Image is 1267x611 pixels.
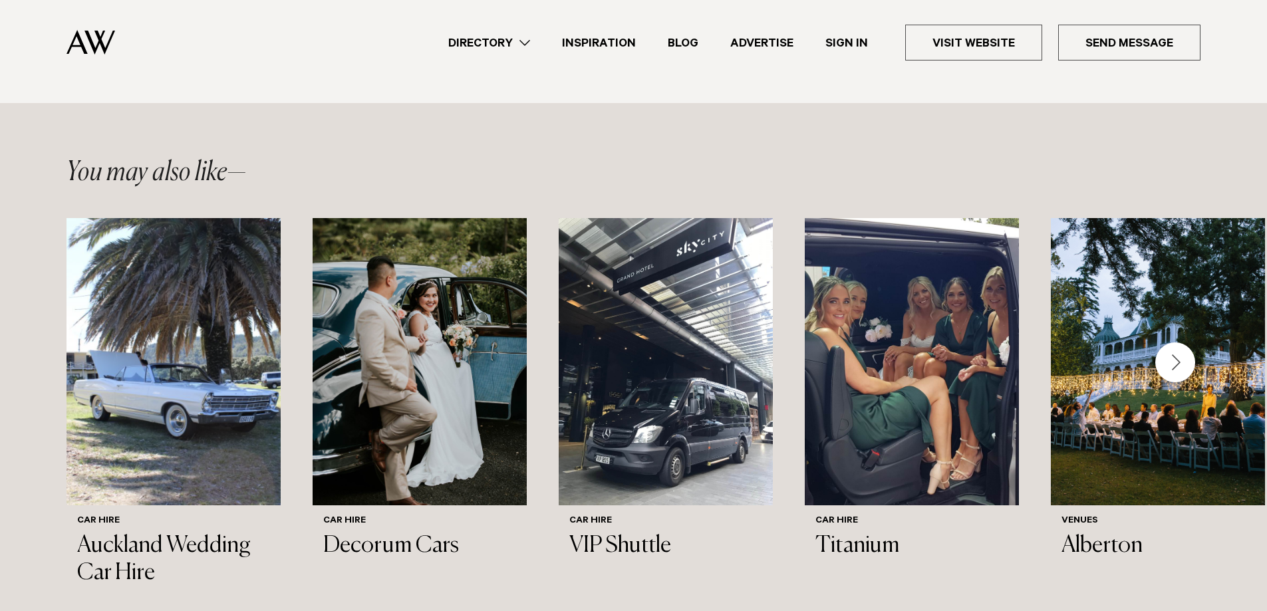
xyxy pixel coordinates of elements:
h3: Titanium [815,533,1008,560]
swiper-slide: 3 / 6 [559,218,773,597]
img: Fairy lights wedding reception [1051,218,1265,505]
a: Fairy lights wedding reception Venues Alberton [1051,218,1265,570]
a: Visit Website [905,25,1042,61]
h2: You may also like [67,160,246,186]
img: Auckland Weddings Car Hire | Auckland Wedding Car Hire [67,218,281,505]
swiper-slide: 1 / 6 [67,218,281,597]
a: Auckland Weddings Car Hire | VIP Shuttle Car Hire VIP Shuttle [559,218,773,570]
a: Auckland Weddings Car Hire | Titanium Car Hire Titanium [805,218,1019,570]
a: Auckland Weddings Car Hire | Auckland Wedding Car Hire Car Hire Auckland Wedding Car Hire [67,218,281,597]
img: Auckland Weddings Car Hire | Titanium [805,218,1019,505]
img: Auckland Weddings Logo [67,30,115,55]
h3: Alberton [1061,533,1254,560]
a: Inspiration [546,34,652,52]
h3: Decorum Cars [323,533,516,560]
h3: Auckland Wedding Car Hire [77,533,270,587]
swiper-slide: 2 / 6 [313,218,527,597]
h6: Car Hire [569,516,762,527]
a: Advertise [714,34,809,52]
swiper-slide: 5 / 6 [1051,218,1265,597]
h3: VIP Shuttle [569,533,762,560]
a: Sign In [809,34,884,52]
h6: Venues [1061,516,1254,527]
a: Directory [432,34,546,52]
h6: Car Hire [815,516,1008,527]
swiper-slide: 4 / 6 [805,218,1019,597]
h6: Car Hire [77,516,270,527]
a: Auckland Weddings Car Hire | Decorum Cars Car Hire Decorum Cars [313,218,527,570]
a: Blog [652,34,714,52]
img: Auckland Weddings Car Hire | VIP Shuttle [559,218,773,505]
h6: Car Hire [323,516,516,527]
a: Send Message [1058,25,1200,61]
img: Auckland Weddings Car Hire | Decorum Cars [313,218,527,505]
